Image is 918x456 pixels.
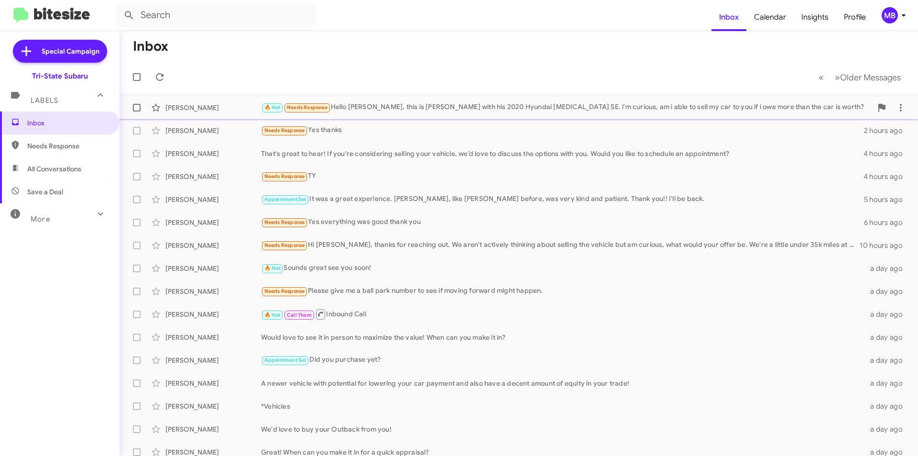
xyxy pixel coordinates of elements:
a: Insights [794,3,836,31]
div: Yes thanks [261,125,864,136]
div: a day ago [864,378,910,388]
a: Special Campaign [13,40,107,63]
div: Please give me a ball park number to see if moving forward might happen. [261,286,864,297]
div: We'd love to buy your Outback from you! [261,424,864,434]
span: Inbox [27,118,109,128]
button: MB [874,7,907,23]
div: a day ago [864,264,910,273]
a: Calendar [746,3,794,31]
div: A newer vehicle with potential for lowering your car payment and also have a decent amount of equ... [261,378,864,388]
div: [PERSON_NAME] [165,264,261,273]
span: Needs Response [264,288,305,294]
h1: Inbox [133,39,168,54]
span: All Conversations [27,164,81,174]
div: Sounds great see you soon! [261,263,864,274]
span: « [819,71,824,83]
span: Call Them [287,312,312,318]
div: [PERSON_NAME] [165,424,261,434]
div: Tri-State Subaru [32,71,88,81]
div: 4 hours ago [863,172,910,181]
div: [PERSON_NAME] [165,195,261,204]
div: a day ago [864,310,910,319]
div: 4 hours ago [863,149,910,158]
span: Older Messages [840,72,901,83]
div: [PERSON_NAME] [165,103,261,112]
span: » [835,71,840,83]
div: a day ago [864,401,910,411]
span: 🔥 Hot [264,312,281,318]
div: Hello [PERSON_NAME], this is [PERSON_NAME] with his 2020 Hyundai [MEDICAL_DATA] SE. i'm curious, ... [261,102,872,113]
div: Did you purchase yet? [261,355,864,366]
div: a day ago [864,356,910,365]
span: Needs Response [264,127,305,133]
div: 2 hours ago [864,126,910,135]
div: Yes everything was good thank you [261,217,864,228]
span: Special Campaign [42,46,99,56]
div: It was a great experience. [PERSON_NAME], like [PERSON_NAME] before, was very kind and patient. T... [261,194,864,205]
span: Needs Response [264,242,305,248]
a: Inbox [711,3,746,31]
span: Needs Response [264,219,305,225]
div: Would love to see it in person to maximize the value! When can you make it in? [261,333,864,342]
span: Needs Response [264,173,305,179]
div: a day ago [864,287,910,296]
span: 🔥 Hot [264,265,281,271]
div: a day ago [864,424,910,434]
a: Profile [836,3,874,31]
div: 5 hours ago [864,195,910,204]
span: Needs Response [287,104,328,111]
div: [PERSON_NAME] [165,287,261,296]
div: TY [261,171,863,182]
div: [PERSON_NAME] [165,218,261,227]
div: *Vehicles [261,401,864,411]
span: More [31,215,50,223]
span: Save a Deal [27,187,63,197]
div: [PERSON_NAME] [165,356,261,365]
span: 🔥 Hot [264,104,281,111]
div: [PERSON_NAME] [165,378,261,388]
span: Appointment Set [264,196,306,202]
div: [PERSON_NAME] [165,172,261,181]
nav: Page navigation example [813,67,907,87]
div: MB [882,7,898,23]
span: Appointment Set [264,357,306,363]
div: 6 hours ago [864,218,910,227]
div: [PERSON_NAME] [165,241,261,250]
div: [PERSON_NAME] [165,401,261,411]
div: [PERSON_NAME] [165,310,261,319]
div: [PERSON_NAME] [165,149,261,158]
button: Next [829,67,907,87]
div: a day ago [864,333,910,342]
button: Previous [813,67,830,87]
div: Hi [PERSON_NAME], thanks for reaching out. We aren't actively thinking about selling the vehicle ... [261,240,860,251]
div: [PERSON_NAME] [165,126,261,135]
input: Search [116,4,317,27]
div: 10 hours ago [860,241,910,250]
div: That's great to hear! If you're considering selling your vehicle, we’d love to discuss the option... [261,149,863,158]
div: Inbound Call [261,308,864,320]
span: Needs Response [27,141,109,151]
div: [PERSON_NAME] [165,333,261,342]
span: Labels [31,96,58,105]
